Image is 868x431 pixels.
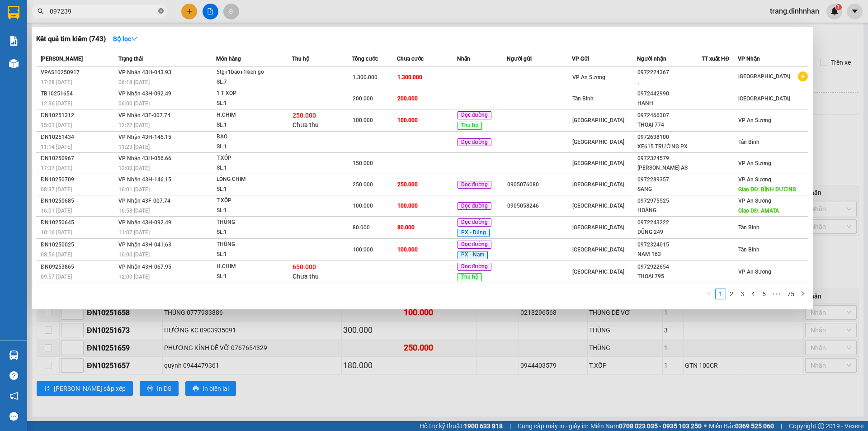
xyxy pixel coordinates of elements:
[217,262,284,272] div: H.CHIM
[572,181,624,188] span: [GEOGRAPHIC_DATA]
[118,251,150,258] span: 10:00 [DATE]
[798,71,808,81] span: plus-circle
[637,185,702,194] div: SANG
[397,246,418,253] span: 100.000
[507,56,532,62] span: Người gửi
[397,56,424,62] span: Chưa cước
[738,160,771,166] span: VP An Sương
[797,289,808,299] button: right
[507,201,571,211] div: 0905058246
[131,36,137,42] span: down
[216,56,241,62] span: Món hàng
[458,202,492,210] span: Dọc đường
[118,122,150,128] span: 12:27 [DATE]
[726,289,737,299] li: 2
[572,160,624,166] span: [GEOGRAPHIC_DATA]
[217,163,284,173] div: SL: 1
[759,289,769,299] li: 5
[113,35,137,43] strong: Bộ lọc
[637,196,702,206] div: 0972975525
[637,163,702,173] div: [PERSON_NAME] AS
[118,69,171,76] span: VP Nhận 43H-043.93
[637,250,702,259] div: NAM 163
[637,120,702,130] div: THOẠI 774
[118,176,171,183] span: VP Nhận 43H-146.15
[572,203,624,209] span: [GEOGRAPHIC_DATA]
[9,59,19,68] img: warehouse-icon
[217,272,284,282] div: SL: 1
[41,79,72,85] span: 17:28 [DATE]
[738,208,779,214] span: Giao DĐ: AMATA
[118,274,150,280] span: 12:00 [DATE]
[637,142,702,152] div: XE615 TRƯỜNG PX
[800,291,806,296] span: right
[217,99,284,109] div: SL: 1
[457,56,470,62] span: Nhãn
[458,181,492,189] span: Dọc đường
[41,68,116,77] div: VPAS10250917
[217,132,284,142] div: BAO
[458,263,492,271] span: Dọc đường
[217,227,284,237] div: SL: 1
[9,36,19,46] img: solution-icon
[41,208,72,214] span: 16:01 [DATE]
[637,218,702,227] div: 0972243222
[217,142,284,152] div: SL: 1
[458,138,492,147] span: Dọc đường
[572,74,605,81] span: VP An Sương
[458,273,482,281] span: Thu hộ
[759,289,769,299] a: 5
[41,165,72,171] span: 17:37 [DATE]
[118,198,170,204] span: VP Nhận 43F-007.74
[637,175,702,185] div: 0972289357
[726,289,736,299] a: 2
[217,206,284,216] div: SL: 1
[106,32,145,46] button: Bộ lọcdown
[353,203,373,209] span: 100.000
[217,153,284,163] div: T.XÓP
[292,56,309,62] span: Thu hộ
[738,224,759,231] span: Tân Bình
[217,89,284,99] div: 1 T XOP
[118,242,171,248] span: VP Nhận 43H-041.63
[41,240,116,250] div: ĐN10250025
[637,262,702,272] div: 0972922654
[572,246,624,253] span: [GEOGRAPHIC_DATA]
[41,154,116,163] div: ĐN10250967
[118,219,171,226] span: VP Nhận 43H-092.49
[738,56,760,62] span: VP Nhận
[738,246,759,253] span: Tân Bình
[292,121,319,128] span: Chưa thu
[41,89,116,99] div: TB10251654
[458,122,482,130] span: Thu hộ
[458,218,492,227] span: Dọc đường
[118,229,150,236] span: 11:07 [DATE]
[737,289,747,299] a: 3
[784,289,797,299] li: 75
[9,412,18,421] span: message
[41,56,83,62] span: [PERSON_NAME]
[637,272,702,281] div: THOẠI 795
[118,134,171,140] span: VP Nhận 43H-146.15
[8,6,19,19] img: logo-vxr
[217,67,284,77] div: 5tg+1bao+1kien go
[737,289,748,299] li: 3
[797,289,808,299] li: Next Page
[118,90,171,97] span: VP Nhận 43H-092.49
[458,111,492,119] span: Dọc đường
[738,176,771,183] span: VP An Sương
[572,95,594,102] span: Tân Bình
[353,95,373,102] span: 200.000
[353,224,370,231] span: 80.000
[572,139,624,145] span: [GEOGRAPHIC_DATA]
[217,240,284,250] div: THÙNG
[715,289,726,299] li: 1
[572,269,624,275] span: [GEOGRAPHIC_DATA]
[748,289,759,299] li: 4
[458,251,488,259] span: PX - Nam
[738,139,759,145] span: Tân Bình
[118,186,150,193] span: 16:01 [DATE]
[707,291,712,296] span: left
[158,7,164,16] span: close-circle
[41,251,72,258] span: 08:56 [DATE]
